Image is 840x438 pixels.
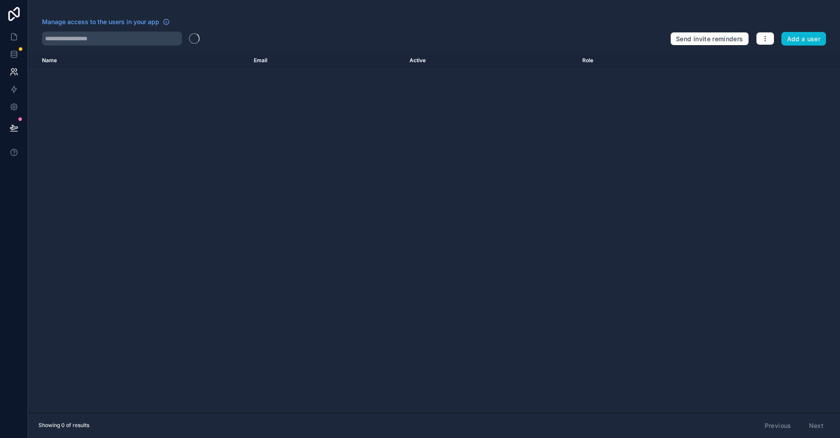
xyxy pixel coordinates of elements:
[42,18,170,26] a: Manage access to the users in your app
[28,53,840,413] div: scrollable content
[781,32,826,46] button: Add a user
[38,422,89,429] span: Showing 0 of results
[28,53,248,68] th: Name
[248,53,404,68] th: Email
[404,53,577,68] th: Active
[577,53,716,68] th: Role
[670,32,749,46] button: Send invite reminders
[42,18,159,26] span: Manage access to the users in your app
